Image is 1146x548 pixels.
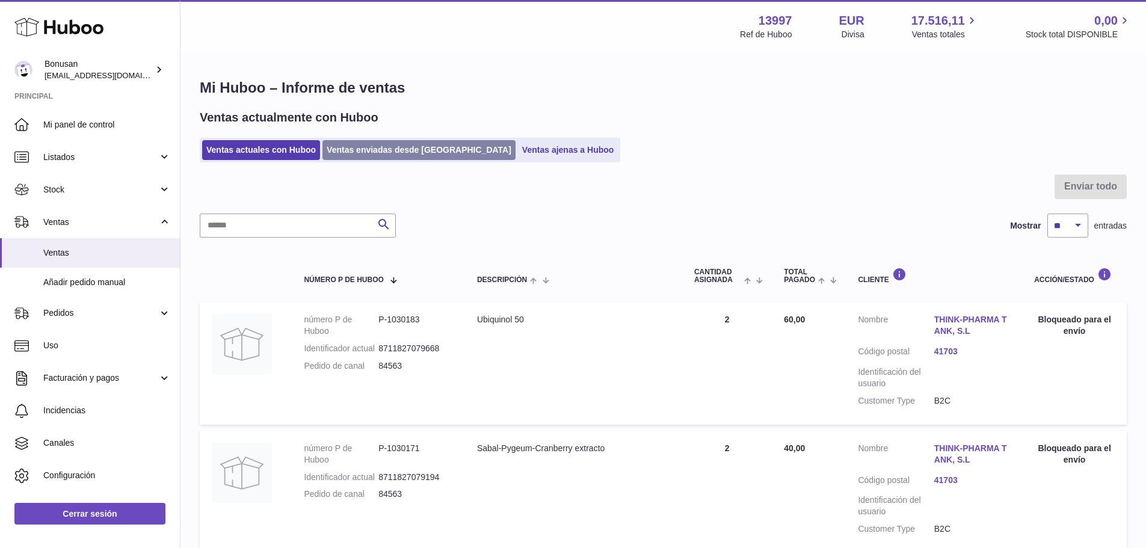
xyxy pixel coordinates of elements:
dd: 8711827079194 [378,472,453,483]
div: Ref de Huboo [740,29,792,40]
span: 40,00 [784,443,805,453]
h1: Mi Huboo – Informe de ventas [200,78,1127,97]
span: Mi panel de control [43,119,171,131]
span: Total pagado [784,268,815,284]
a: Cerrar sesión [14,503,165,525]
span: entradas [1094,220,1127,232]
dd: P-1030171 [378,443,453,466]
span: Cantidad ASIGNADA [694,268,741,284]
strong: EUR [839,13,864,29]
dt: Customer Type [858,523,934,535]
label: Mostrar [1010,220,1041,232]
div: Acción/Estado [1034,268,1115,284]
dt: Customer Type [858,395,934,407]
span: 0,00 [1094,13,1118,29]
span: Pedidos [43,307,158,319]
dt: Código postal [858,475,934,489]
dd: 84563 [378,360,453,372]
span: Incidencias [43,405,171,416]
div: Bloqueado para el envío [1034,443,1115,466]
span: Uso [43,340,171,351]
img: internalAdmin-13997@internal.huboo.com [14,61,32,79]
span: Descripción [477,276,527,284]
dt: Código postal [858,346,934,360]
span: Canales [43,437,171,449]
span: Stock [43,184,158,195]
a: Ventas enviadas desde [GEOGRAPHIC_DATA] [322,140,516,160]
dt: Identificación del usuario [858,494,934,517]
dt: número P de Huboo [304,443,378,466]
dt: Nombre [858,314,934,340]
dt: Pedido de canal [304,360,378,372]
dt: Identificador actual [304,343,378,354]
dd: 8711827079668 [378,343,453,354]
dt: Pedido de canal [304,488,378,500]
td: 2 [682,302,772,424]
h2: Ventas actualmente con Huboo [200,109,378,126]
span: número P de Huboo [304,276,383,284]
dd: 84563 [378,488,453,500]
a: THINK-PHARMA TANK, S.L [934,443,1010,466]
dd: B2C [934,523,1010,535]
img: no-photo.jpg [212,314,272,374]
a: 17.516,11 Ventas totales [911,13,979,40]
span: Facturación y pagos [43,372,158,384]
span: Ventas [43,247,171,259]
span: Configuración [43,470,171,481]
dt: número P de Huboo [304,314,378,337]
a: THINK-PHARMA TANK, S.L [934,314,1010,337]
div: Bonusan [45,58,153,81]
a: Ventas ajenas a Huboo [518,140,618,160]
div: Ubiquinol 50 [477,314,670,325]
div: Sabal-Pygeum-Cranberry extracto [477,443,670,454]
dt: Identificador actual [304,472,378,483]
span: 17.516,11 [911,13,965,29]
dd: B2C [934,395,1010,407]
span: Ventas [43,217,158,228]
span: Añadir pedido manual [43,277,171,288]
dt: Identificación del usuario [858,366,934,389]
dt: Nombre [858,443,934,469]
span: [EMAIL_ADDRESS][DOMAIN_NAME] [45,70,177,80]
a: Ventas actuales con Huboo [202,140,320,160]
a: 41703 [934,475,1010,486]
span: Listados [43,152,158,163]
div: Divisa [842,29,864,40]
dd: P-1030183 [378,314,453,337]
span: 60,00 [784,315,805,324]
img: no-photo.jpg [212,443,272,503]
span: Stock total DISPONIBLE [1026,29,1132,40]
span: Ventas totales [912,29,979,40]
a: 0,00 Stock total DISPONIBLE [1026,13,1132,40]
a: 41703 [934,346,1010,357]
div: Cliente [858,268,1010,284]
strong: 13997 [759,13,792,29]
div: Bloqueado para el envío [1034,314,1115,337]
